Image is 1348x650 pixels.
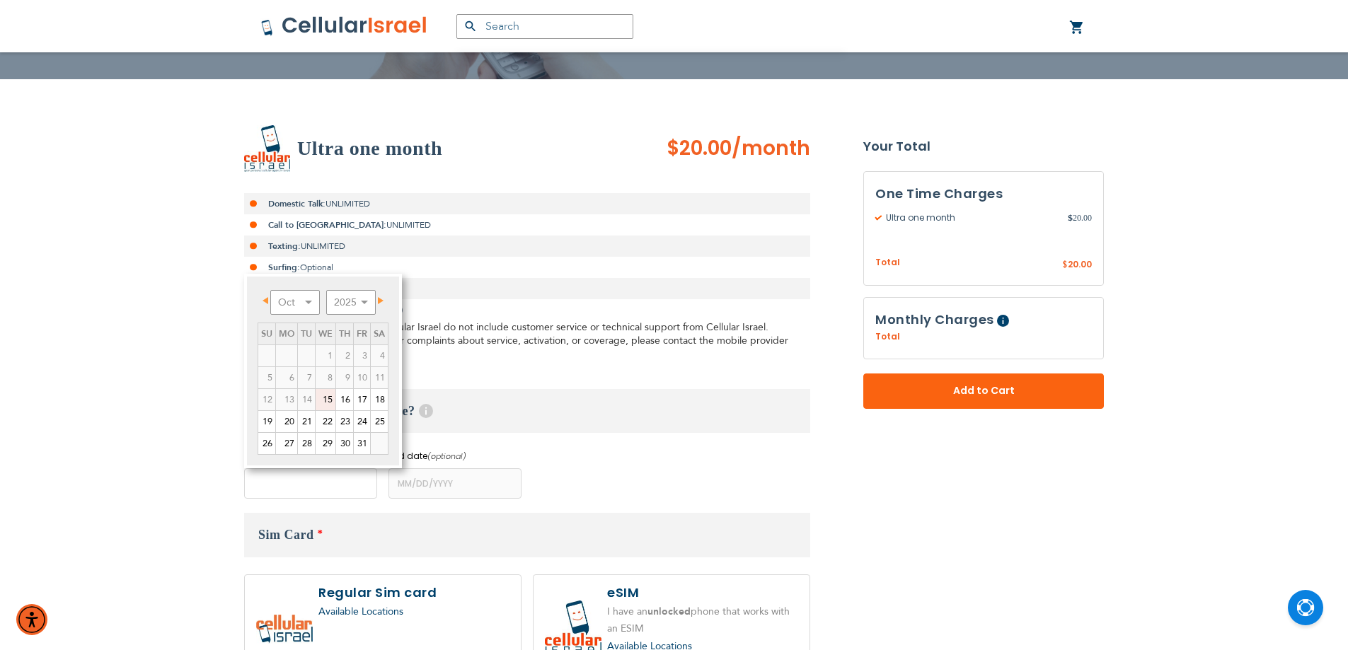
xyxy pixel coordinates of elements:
a: 24 [354,411,370,432]
input: MM/DD/YYYY [388,468,522,499]
strong: Your Total [863,136,1104,157]
span: Ultra one month [875,211,1068,224]
li: UNLIMITED [244,214,810,236]
span: 6 [276,367,297,388]
input: Search [456,14,633,39]
a: 20 [276,411,297,432]
span: 20.00 [1068,211,1092,224]
label: End date [388,450,522,463]
span: 4 [371,345,388,366]
span: 5 [258,367,275,388]
span: $20.00 [667,134,732,162]
span: Total [875,330,900,343]
span: /month [732,134,810,163]
strong: Surfing: [268,262,300,273]
span: Total [875,256,900,269]
span: 8 [316,367,335,388]
li: 30 DAYS [244,278,810,299]
span: Wednesday [318,327,333,340]
span: 7 [298,367,315,388]
a: 29 [316,433,335,454]
span: 1 [316,345,335,366]
span: 20.00 [1068,258,1092,270]
a: 16 [336,389,353,410]
span: Help [419,404,433,418]
span: Sim Card [258,528,314,542]
span: Thursday [339,327,350,340]
a: 27 [276,433,297,454]
a: 25 [371,411,388,432]
li: UNLIMITED [244,193,810,214]
li: UNLIMITED [244,236,810,257]
a: 17 [354,389,370,410]
li: Optional [244,257,810,278]
span: Add to Cart [910,383,1057,398]
button: Add to Cart [863,373,1104,409]
span: 11 [371,367,388,388]
a: 19 [258,411,275,432]
a: 23 [336,411,353,432]
a: 31 [354,433,370,454]
div: Accessibility Menu [16,604,47,635]
span: Monthly Charges [875,311,994,328]
a: 21 [298,411,315,432]
a: Next [369,292,387,310]
span: Monday [279,327,294,340]
input: MM/DD/YYYY [244,468,377,499]
span: Tuesday [301,327,312,340]
strong: Texting: [268,240,301,252]
span: 14 [298,389,315,410]
span: 2 [336,345,353,366]
a: 30 [336,433,353,454]
span: Friday [357,327,367,340]
a: 15 [316,389,335,410]
a: Available Locations [318,605,403,618]
li: Ultra (Tmobile) [244,299,810,320]
span: Prev [263,297,268,304]
a: 28 [298,433,315,454]
span: 3 [354,345,370,366]
i: (optional) [427,451,466,462]
span: $ [1068,211,1073,224]
p: Prepaid plans purchased from Cellular Israel do not include customer service or technical support... [244,320,810,361]
span: 9 [336,367,353,388]
img: Ultra one month [244,125,290,172]
strong: Call to [GEOGRAPHIC_DATA]: [268,219,386,231]
h2: Ultra one month [297,134,442,163]
img: Cellular Israel Logo [260,16,428,37]
span: Saturday [374,327,385,340]
strong: Domestic Talk: [268,198,326,209]
span: Help [997,315,1009,327]
span: 12 [258,389,275,410]
span: Sunday [261,327,272,340]
select: Select month [270,290,320,315]
h3: When do you need service? [244,389,810,433]
span: 13 [276,389,297,410]
a: Prev [259,292,277,310]
a: 18 [371,389,388,410]
span: Next [378,297,384,304]
select: Select year [326,290,376,315]
span: $ [1062,259,1068,272]
h3: One Time Charges [875,183,1092,204]
span: 10 [354,367,370,388]
a: 26 [258,433,275,454]
a: 22 [316,411,335,432]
